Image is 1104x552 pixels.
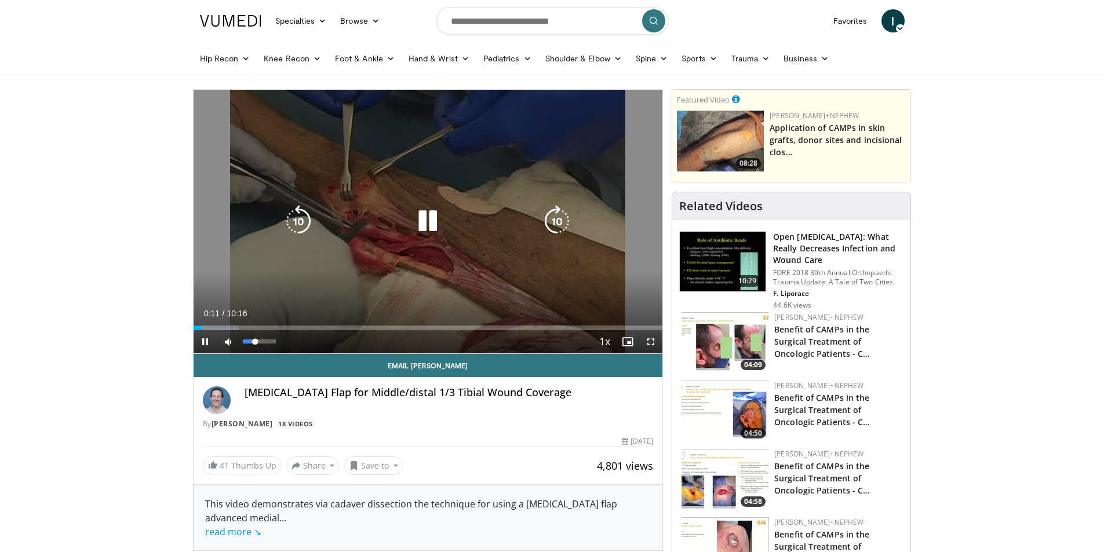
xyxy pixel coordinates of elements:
button: Pause [194,330,217,353]
div: By [203,419,654,429]
p: FORE 2018 30th Annual Orthopaedic Trauma Update: A Tale of Two Cities [773,268,903,287]
a: Favorites [826,9,875,32]
h4: [MEDICAL_DATA] Flap for Middle/distal 1/3 Tibial Wound Coverage [245,386,654,399]
button: Fullscreen [639,330,662,353]
span: 4,801 views [597,459,653,473]
a: Benefit of CAMPs in the Surgical Treatment of Oncologic Patients - C… [774,460,870,496]
h3: Open [MEDICAL_DATA]: What Really Decreases Infection and Wound Care [773,231,903,266]
img: 9fb315fc-567e-460d-a6fa-7ed0224424d7.150x105_q85_crop-smart_upscale.jpg [682,381,768,441]
img: 9ea3e4e5-613d-48e5-a922-d8ad75ab8de9.150x105_q85_crop-smart_upscale.jpg [682,312,768,373]
a: 04:58 [682,449,768,510]
a: Hand & Wrist [402,47,476,70]
div: This video demonstrates via cadaver dissection the technique for using a [MEDICAL_DATA] flap adva... [205,497,651,539]
video-js: Video Player [194,90,663,354]
a: 10:29 Open [MEDICAL_DATA]: What Really Decreases Infection and Wound Care FORE 2018 30th Annual O... [679,231,903,310]
a: 04:50 [682,381,768,441]
a: Trauma [724,47,777,70]
button: Share [286,456,340,475]
img: Avatar [203,386,231,414]
button: Playback Rate [593,330,616,353]
button: Save to [344,456,403,475]
input: Search topics, interventions [436,7,668,35]
span: ... [205,511,286,538]
a: Foot & Ankle [328,47,402,70]
div: Volume Level [243,339,276,343]
img: VuMedi Logo [200,15,261,27]
p: F. Liporace [773,289,903,298]
a: [PERSON_NAME]+Nephew [774,517,863,527]
a: 18 Videos [275,419,317,429]
p: 44.6K views [773,301,811,310]
button: Enable picture-in-picture mode [616,330,639,353]
a: Spine [629,47,675,70]
a: Email [PERSON_NAME] [194,354,663,377]
a: Shoulder & Elbow [538,47,629,70]
button: Mute [217,330,240,353]
span: 08:28 [736,158,761,169]
a: 41 Thumbs Up [203,456,282,474]
a: Pediatrics [476,47,538,70]
span: / [223,309,225,318]
span: 10:16 [227,309,247,318]
a: Benefit of CAMPs in the Surgical Treatment of Oncologic Patients - C… [774,324,870,359]
a: Browse [333,9,387,32]
h4: Related Videos [679,199,763,213]
span: 04:58 [741,496,766,507]
small: Featured Video [677,94,730,105]
span: 41 [220,460,229,471]
div: [DATE] [622,436,653,447]
a: Specialties [268,9,334,32]
a: Business [777,47,836,70]
a: Sports [675,47,724,70]
span: 10:29 [734,275,761,287]
a: [PERSON_NAME]+Nephew [770,111,859,120]
a: read more ↘ [205,525,261,538]
span: 04:50 [741,428,766,438]
a: [PERSON_NAME]+Nephew [774,381,863,390]
a: Benefit of CAMPs in the Surgical Treatment of Oncologic Patients - C… [774,392,870,427]
a: Application of CAMPs in skin grafts, donor sites and incisional clos… [770,122,902,158]
a: Knee Recon [257,47,328,70]
a: [PERSON_NAME]+Nephew [774,312,863,322]
div: Progress Bar [194,326,663,330]
a: 04:09 [682,312,768,373]
span: 04:09 [741,360,766,370]
a: I [881,9,905,32]
a: 08:28 [677,111,764,171]
a: [PERSON_NAME] [212,419,273,429]
img: ded7be61-cdd8-40fc-98a3-de551fea390e.150x105_q85_crop-smart_upscale.jpg [680,232,766,292]
a: [PERSON_NAME]+Nephew [774,449,863,459]
span: 0:11 [204,309,220,318]
img: bb9168ea-238b-43e8-a026-433e9a802a61.150x105_q85_crop-smart_upscale.jpg [677,111,764,171]
a: Hip Recon [193,47,257,70]
img: b8034b56-5e6c-44c4-8a90-abb72a46328a.150x105_q85_crop-smart_upscale.jpg [682,449,768,510]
